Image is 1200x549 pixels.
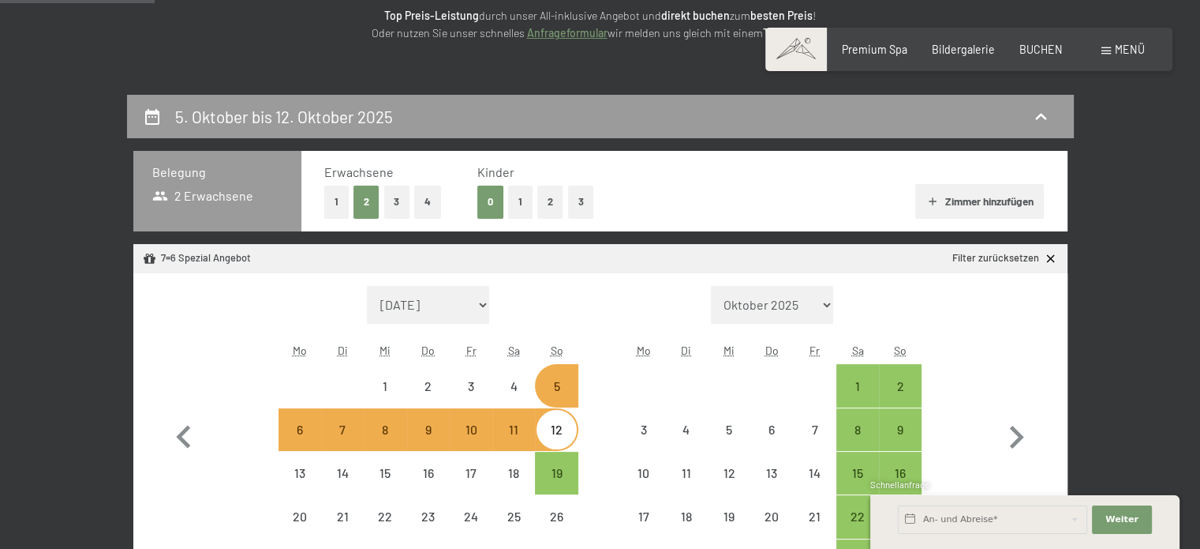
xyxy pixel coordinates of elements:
[175,107,393,126] h2: 5. Oktober bis 12. Oktober 2025
[1115,43,1145,56] span: Menü
[407,452,450,494] div: Anreise nicht möglich
[870,479,929,490] span: Schnellanfrage
[665,495,708,538] div: Tue Nov 18 2025
[450,364,492,407] div: Anreise nicht möglich
[750,452,793,494] div: Thu Nov 13 2025
[450,495,492,538] div: Fri Oct 24 2025
[836,364,879,407] div: Anreise möglich
[750,9,813,22] strong: besten Preis
[365,467,405,506] div: 15
[708,495,750,538] div: Anreise nicht möglich
[665,452,708,494] div: Anreise nicht möglich
[535,408,578,451] div: Anreise nicht möglich
[932,43,995,56] span: Bildergalerie
[793,408,836,451] div: Anreise nicht möglich
[253,7,948,43] p: durch unser All-inklusive Angebot und zum ! Oder nutzen Sie unser schnelles wir melden uns gleich...
[279,452,321,494] div: Mon Oct 13 2025
[537,186,563,218] button: 2
[665,408,708,451] div: Tue Nov 04 2025
[323,467,362,506] div: 14
[709,467,749,506] div: 12
[321,495,364,538] div: Tue Oct 21 2025
[492,495,535,538] div: Anreise nicht möglich
[535,452,578,494] div: Sun Oct 19 2025
[321,495,364,538] div: Anreise nicht möglich
[622,495,664,538] div: Mon Nov 17 2025
[324,164,394,179] span: Erwachsene
[879,408,921,451] div: Anreise möglich
[623,467,663,506] div: 10
[407,364,450,407] div: Thu Oct 02 2025
[752,467,791,506] div: 13
[407,452,450,494] div: Thu Oct 16 2025
[152,187,254,205] span: 2 Erwachsene
[681,344,691,357] abbr: Dienstag
[279,408,321,451] div: Mon Oct 06 2025
[364,364,406,407] div: Anreise nicht möglich
[409,380,448,419] div: 2
[492,364,535,407] div: Sat Oct 04 2025
[364,452,406,494] div: Wed Oct 15 2025
[1019,43,1063,56] span: BUCHEN
[709,423,749,463] div: 5
[527,26,607,39] a: Anfrageformular
[879,364,921,407] div: Anreise möglich
[379,344,391,357] abbr: Mittwoch
[793,495,836,538] div: Anreise nicht möglich
[836,408,879,451] div: Sat Nov 08 2025
[143,252,156,265] svg: Angebot/Paket
[750,495,793,538] div: Thu Nov 20 2025
[793,495,836,538] div: Fri Nov 21 2025
[622,452,664,494] div: Anreise nicht möglich
[879,364,921,407] div: Sun Nov 02 2025
[494,423,533,463] div: 11
[409,467,448,506] div: 16
[622,408,664,451] div: Anreise nicht möglich
[492,408,535,451] div: Sat Oct 11 2025
[280,467,320,506] div: 13
[661,9,730,22] strong: direkt buchen
[450,364,492,407] div: Fri Oct 03 2025
[364,408,406,451] div: Anreise nicht möglich
[465,344,476,357] abbr: Freitag
[836,452,879,494] div: Anreise möglich
[477,186,503,218] button: 0
[450,452,492,494] div: Fri Oct 17 2025
[750,495,793,538] div: Anreise nicht möglich
[708,408,750,451] div: Anreise nicht möglich
[494,467,533,506] div: 18
[750,452,793,494] div: Anreise nicht möglich
[667,423,706,463] div: 4
[809,344,820,357] abbr: Freitag
[364,364,406,407] div: Wed Oct 01 2025
[836,495,879,538] div: Anreise möglich
[353,186,379,218] button: 2
[143,251,251,265] div: 7=6 Spezial Angebot
[708,452,750,494] div: Anreise nicht möglich
[836,452,879,494] div: Sat Nov 15 2025
[321,408,364,451] div: Anreise nicht möglich
[492,452,535,494] div: Sat Oct 18 2025
[622,408,664,451] div: Mon Nov 03 2025
[536,380,576,419] div: 5
[384,186,410,218] button: 3
[915,184,1044,219] button: Zimmer hinzufügen
[667,467,706,506] div: 11
[535,495,578,538] div: Anreise nicht möglich
[492,452,535,494] div: Anreise nicht möglich
[451,467,491,506] div: 17
[365,423,405,463] div: 8
[280,423,320,463] div: 6
[535,408,578,451] div: Sun Oct 12 2025
[492,408,535,451] div: Anreise nicht möglich
[364,452,406,494] div: Anreise nicht möglich
[279,408,321,451] div: Anreise nicht möglich
[450,408,492,451] div: Fri Oct 10 2025
[708,408,750,451] div: Wed Nov 05 2025
[450,452,492,494] div: Anreise nicht möglich
[508,344,520,357] abbr: Samstag
[338,344,348,357] abbr: Dienstag
[409,423,448,463] div: 9
[279,452,321,494] div: Anreise nicht möglich
[793,452,836,494] div: Fri Nov 14 2025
